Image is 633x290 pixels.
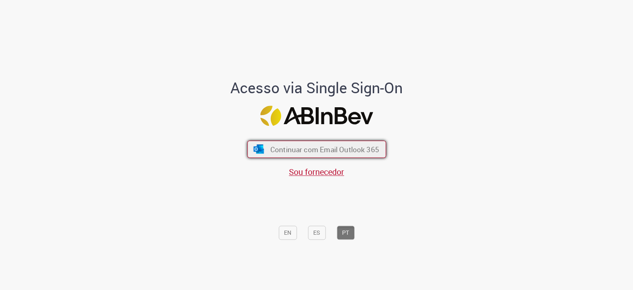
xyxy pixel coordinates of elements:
button: ícone Azure/Microsoft 360 Continuar com Email Outlook 365 [247,140,386,158]
span: Continuar com Email Outlook 365 [270,144,379,154]
button: ES [308,226,326,240]
a: Sou fornecedor [289,166,344,177]
img: Logo ABInBev [260,106,373,126]
h1: Acesso via Single Sign-On [202,80,431,96]
button: PT [337,226,354,240]
img: ícone Azure/Microsoft 360 [253,144,265,153]
button: EN [279,226,297,240]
